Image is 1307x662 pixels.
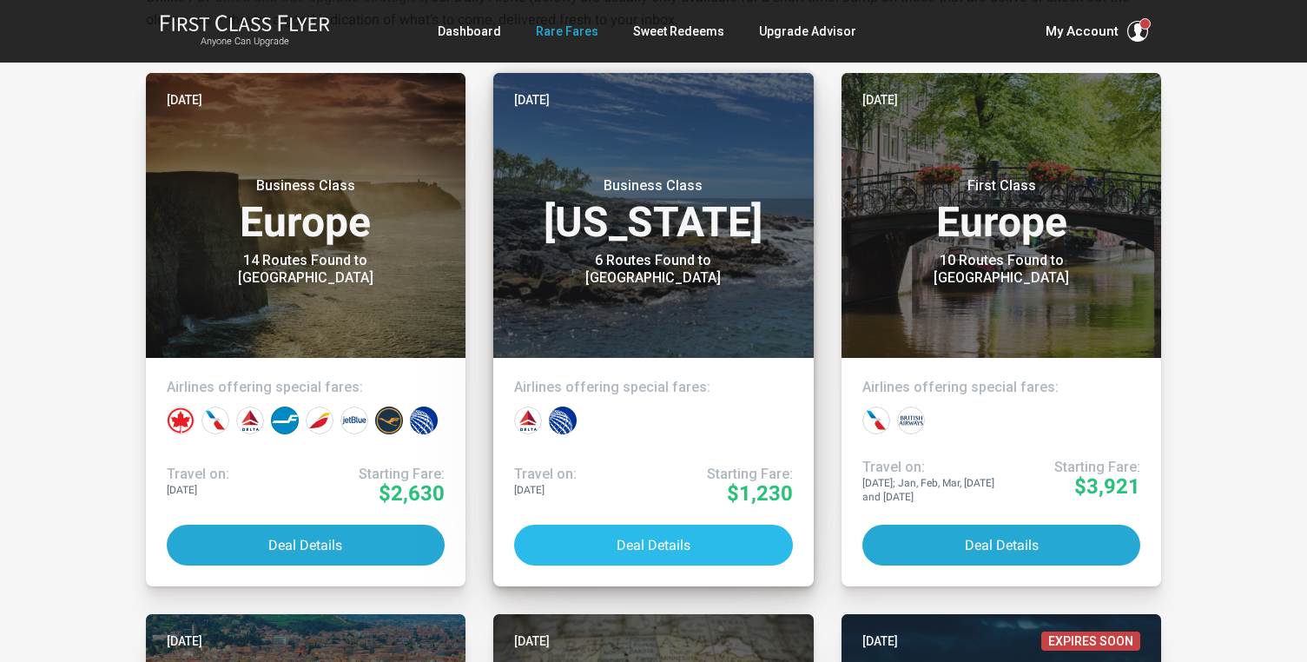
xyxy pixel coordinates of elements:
small: Business Class [197,177,414,195]
a: [DATE]First ClassEurope10 Routes Found to [GEOGRAPHIC_DATA]Airlines offering special fares:Travel... [842,73,1162,586]
a: [DATE]Business ClassEurope14 Routes Found to [GEOGRAPHIC_DATA]Airlines offering special fares:Tra... [146,73,466,586]
a: First Class FlyerAnyone Can Upgrade [160,14,330,49]
time: [DATE] [862,632,898,651]
button: Deal Details [167,525,446,566]
h3: Europe [862,177,1141,243]
time: [DATE] [514,632,550,651]
div: United [549,407,577,434]
time: [DATE] [514,90,550,109]
div: Air Canada [167,407,195,434]
div: 6 Routes Found to [GEOGRAPHIC_DATA] [545,252,762,287]
h3: [US_STATE] [514,177,793,243]
div: American Airlines [862,407,890,434]
small: Anyone Can Upgrade [160,36,330,48]
h3: Europe [167,177,446,243]
button: Deal Details [862,525,1141,566]
div: Delta Airlines [236,407,264,434]
div: 10 Routes Found to [GEOGRAPHIC_DATA] [893,252,1110,287]
div: JetBlue [340,407,368,434]
button: My Account [1046,21,1148,42]
small: Business Class [545,177,762,195]
h4: Airlines offering special fares: [514,379,793,396]
span: Expires Soon [1041,632,1140,651]
a: Upgrade Advisor [759,16,856,47]
div: British Airways [897,407,925,434]
div: Iberia [306,407,333,434]
div: Lufthansa [375,407,403,434]
div: Delta Airlines [514,407,542,434]
div: United [410,407,438,434]
button: Deal Details [514,525,793,566]
span: My Account [1046,21,1119,42]
div: 14 Routes Found to [GEOGRAPHIC_DATA] [197,252,414,287]
time: [DATE] [167,90,202,109]
time: [DATE] [862,90,898,109]
img: First Class Flyer [160,14,330,32]
h4: Airlines offering special fares: [862,379,1141,396]
div: American Airlines [201,407,229,434]
a: [DATE]Business Class[US_STATE]6 Routes Found to [GEOGRAPHIC_DATA]Airlines offering special fares:... [493,73,814,586]
a: Rare Fares [536,16,598,47]
a: Sweet Redeems [633,16,724,47]
a: Dashboard [438,16,501,47]
small: First Class [893,177,1110,195]
time: [DATE] [167,632,202,651]
h4: Airlines offering special fares: [167,379,446,396]
div: Finnair [271,407,299,434]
